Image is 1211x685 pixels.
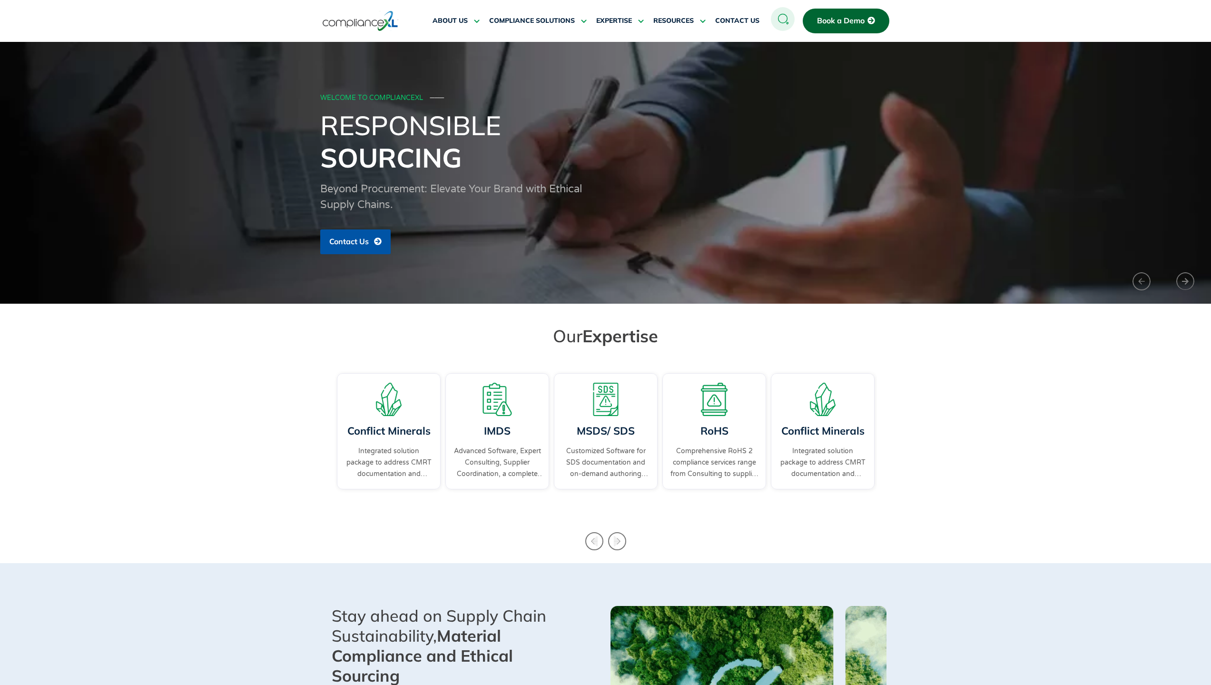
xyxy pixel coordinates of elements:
a: ABOUT US [433,10,480,32]
div: 2 / 4 [768,371,877,511]
a: Conflict Minerals [781,424,864,437]
a: IMDS [484,424,511,437]
div: 2 / 4 [335,371,443,511]
img: logo-one.svg [323,10,398,32]
span: RESOURCES [653,17,694,25]
a: CONTACT US [715,10,759,32]
a: Contact Us [320,229,391,254]
span: COMPLIANCE SOLUTIONS [489,17,575,25]
span: Book a Demo [817,17,865,25]
span: EXPERTISE [596,17,632,25]
span: ABOUT US [433,17,468,25]
img: A board with a warning sign [698,383,731,416]
div: Previous slide [585,532,603,550]
a: Conflict Minerals [347,424,430,437]
span: Beyond Procurement: Elevate Your Brand with Ethical Supply Chains. [320,183,582,211]
a: Book a Demo [803,9,889,33]
a: Customized Software for SDS documentation and on-demand authoring services [561,446,650,480]
span: Sourcing [320,141,462,174]
h2: Our [339,325,872,347]
a: Comprehensive RoHS 2 compliance services range from Consulting to supplier engagement... [670,446,758,480]
a: MSDS/ SDS [577,424,635,437]
a: Integrated solution package to address CMRT documentation and supplier engagement. [345,446,433,480]
img: A list board with a warning [481,383,514,416]
span: CONTACT US [715,17,759,25]
h1: Responsible [320,109,891,174]
img: A warning board with SDS displaying [589,383,622,416]
a: COMPLIANCE SOLUTIONS [489,10,587,32]
div: WELCOME TO COMPLIANCEXL [320,94,888,102]
div: Carousel | Horizontal scrolling: Arrow Left & Right [335,371,877,511]
a: Advanced Software, Expert Consulting, Supplier Coordination, a complete IMDS solution. [453,446,542,480]
span: Expertise [582,325,658,347]
div: 4 / 4 [551,371,660,511]
span: Contact Us [329,238,369,246]
div: 1 / 4 [660,371,768,511]
img: A representation of minerals [806,383,839,416]
a: RESOURCES [653,10,706,32]
div: Next slide [608,532,626,550]
div: 3 / 4 [443,371,551,511]
a: EXPERTISE [596,10,644,32]
a: RoHS [700,424,728,437]
img: A representation of minerals [372,383,405,416]
span: ─── [430,94,444,102]
a: Integrated solution package to address CMRT documentation and supplier engagement. [778,446,867,480]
